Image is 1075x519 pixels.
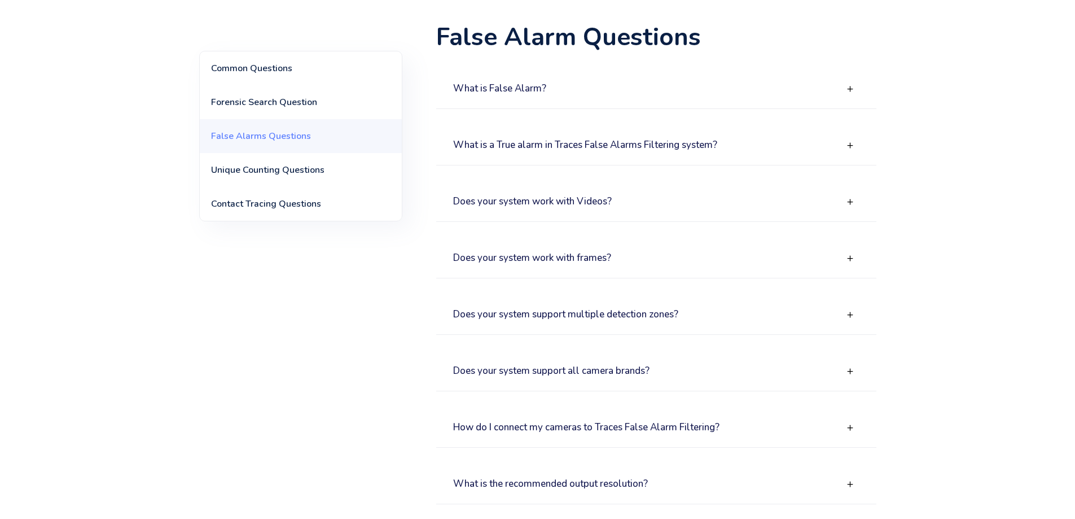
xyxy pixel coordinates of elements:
h3: How do I connect my cameras to Traces False Alarm Filtering? [453,422,719,433]
img: OPEN [846,141,854,150]
img: OPEN [846,311,854,319]
a: Forensic Search Question [200,85,402,119]
a: Unique Counting Questions [200,153,402,187]
h3: Does your system work with Videos? [453,197,612,207]
h3: Does your system support all camera brands? [453,366,650,377]
a: Common Questions [200,51,402,85]
h3: What is the recommended output resolution? [453,479,648,490]
a: Contact Tracing Questions [200,187,402,221]
img: OPEN [846,367,854,376]
a: False Alarms Questions [200,119,402,153]
img: OPEN [846,254,854,263]
strong: False Alarm Questions [436,20,701,54]
h3: Does your system work with frames? [453,253,611,264]
h3: What is False Alarm? [453,84,546,94]
img: OPEN [846,480,854,489]
h3: What is a True alarm in Traces False Alarms Filtering system? [453,140,717,151]
img: OPEN [846,424,854,432]
img: OPEN [846,198,854,206]
img: OPEN [846,85,854,93]
h3: Does your system support multiple detection zones? [453,309,678,320]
